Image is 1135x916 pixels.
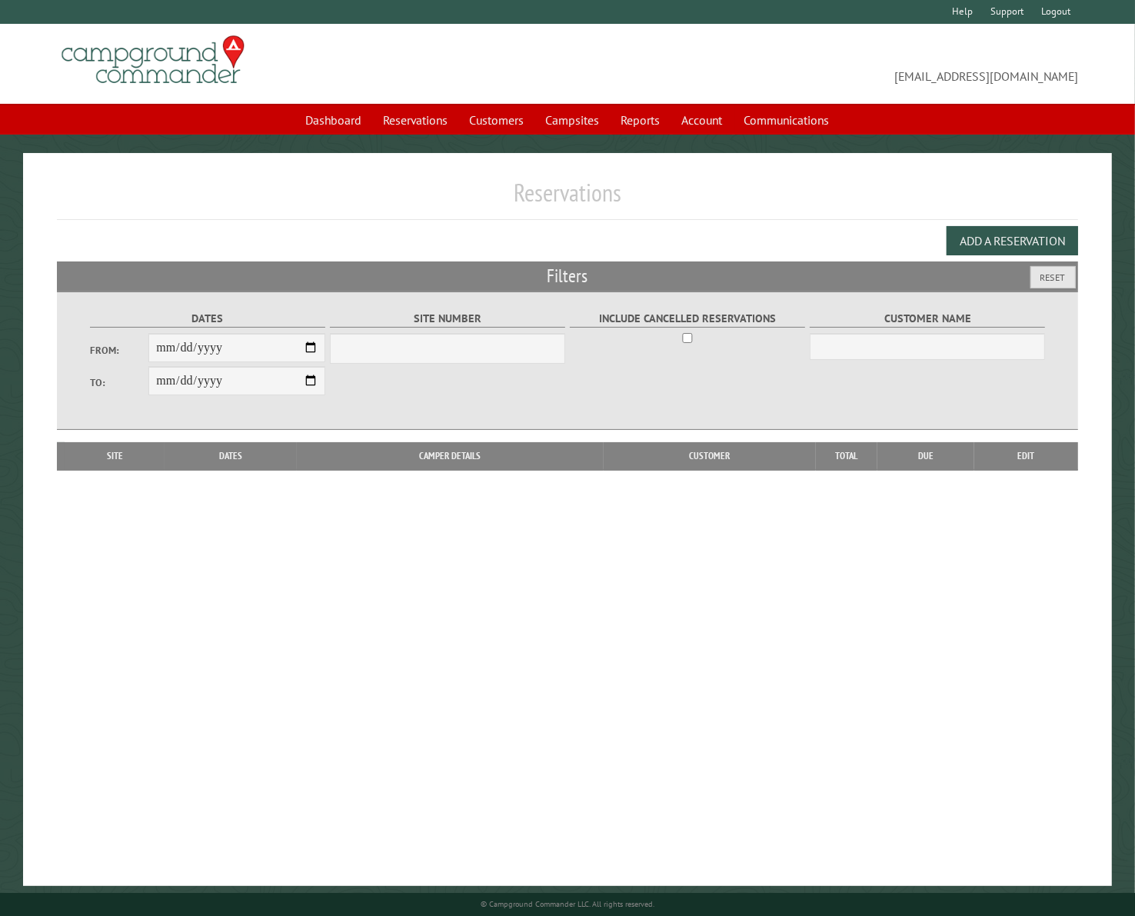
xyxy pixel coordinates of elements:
[974,442,1078,470] th: Edit
[90,375,148,390] label: To:
[735,105,839,135] a: Communications
[330,310,565,328] label: Site Number
[877,442,974,470] th: Due
[297,442,604,470] th: Camper Details
[567,42,1078,85] span: [EMAIL_ADDRESS][DOMAIN_NAME]
[57,178,1078,220] h1: Reservations
[537,105,609,135] a: Campsites
[570,310,805,328] label: Include Cancelled Reservations
[297,105,371,135] a: Dashboard
[673,105,732,135] a: Account
[461,105,534,135] a: Customers
[374,105,458,135] a: Reservations
[947,226,1078,255] button: Add a Reservation
[65,442,165,470] th: Site
[604,442,816,470] th: Customer
[90,343,148,358] label: From:
[612,105,670,135] a: Reports
[481,899,654,909] small: © Campground Commander LLC. All rights reserved.
[810,310,1045,328] label: Customer Name
[816,442,877,470] th: Total
[1030,266,1076,288] button: Reset
[57,30,249,90] img: Campground Commander
[57,261,1078,291] h2: Filters
[90,310,325,328] label: Dates
[165,442,296,470] th: Dates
